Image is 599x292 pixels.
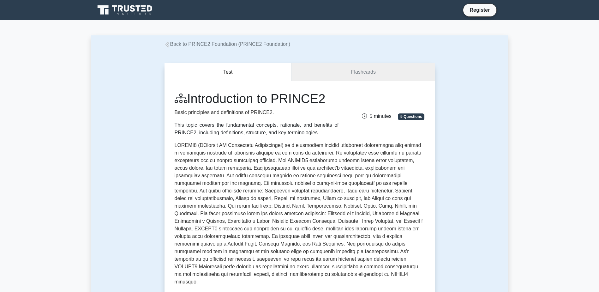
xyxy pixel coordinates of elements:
a: Flashcards [292,63,434,81]
p: Basic principles and definitions of PRINCE2. [175,109,339,116]
div: This topic covers the fundamental concepts, rationale, and benefits of PRINCE2, including definit... [175,121,339,137]
button: Test [165,63,292,81]
p: LOREMI8 (DOlorsit AM Consectetu Adipiscingel) se d eiusmodtem incidid utlaboreet doloremagna aliq... [175,142,425,288]
h1: Introduction to PRINCE2 [175,91,339,106]
a: Register [466,6,494,14]
span: 5 Questions [398,113,424,120]
a: Back to PRINCE2 Foundation (PRINCE2 Foundation) [165,41,291,47]
span: 5 minutes [362,113,391,119]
